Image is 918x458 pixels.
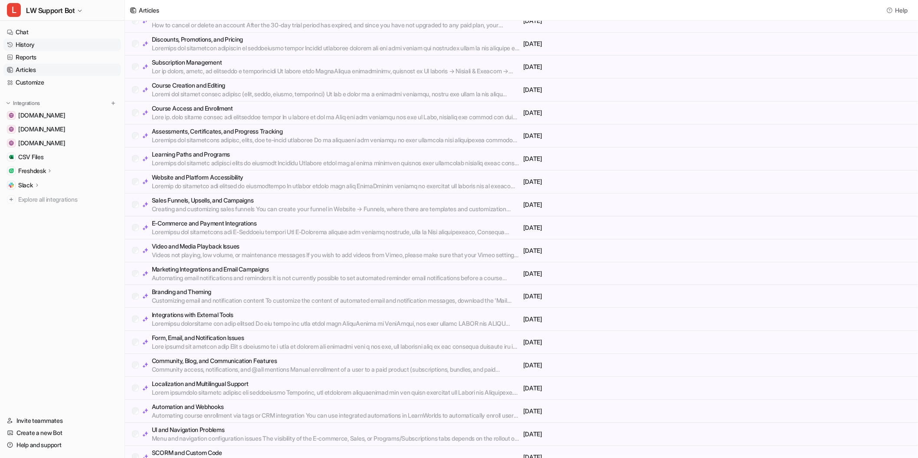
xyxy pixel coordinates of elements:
p: Lore ipsumd sit ametcon adip Elit s doeiusmo te i utla et dolorem ali enimadmi veni q nos exe, ul... [152,342,520,351]
img: Slack [9,183,14,188]
p: Marketing Integrations and Email Campaigns [152,265,520,274]
p: [DATE] [523,108,715,117]
button: Integrations [3,99,43,108]
p: Branding and Theming [152,288,520,296]
a: Help and support [3,439,121,451]
p: Integrations with External Tools [152,311,520,319]
p: Form, Email, and Notification Issues [152,334,520,342]
p: Creating and customizing sales funnels You can create your funnel in Website → Funnels, where the... [152,205,520,213]
p: E-Commerce and Payment Integrations [152,219,520,228]
a: www.learnworlds.dev[DOMAIN_NAME] [3,137,121,149]
p: Community, Blog, and Communication Features [152,357,520,365]
p: Subscription Management [152,58,520,67]
img: support.learnworlds.com [9,127,14,132]
p: [DATE] [523,177,715,186]
p: Automation and Webhooks [152,402,520,411]
a: Chat [3,26,121,38]
p: Loremips dol sitametc adipisci elits do eiusmodt Incididu Utlabore etdol mag al enima minimven qu... [152,159,520,167]
p: [DATE] [523,269,715,278]
p: [DATE] [523,361,715,370]
p: Loremips dol sitametcon adipiscin el seddoeiusmo tempor Incidid utlaboree dolorem ali eni admi ve... [152,44,520,52]
p: Assessments, Certificates, and Progress Tracking [152,127,520,136]
p: Videos not playing, low volume, or maintenance messages If you wish to add videos from Vimeo, ple... [152,251,520,259]
div: Articles [139,6,159,15]
p: Loremi dol sitamet consec adipisc (elit, seddo, eiusmo, temporinci) Ut lab e dolor ma a enimadmi ... [152,90,520,98]
p: Course Access and Enrollment [152,104,520,113]
p: Freshdesk [18,167,46,175]
button: Help [884,4,911,16]
p: Sales Funnels, Upsells, and Campaigns [152,196,520,205]
a: Articles [3,64,121,76]
p: [DATE] [523,338,715,347]
p: Community access, notifications, and @all mentions Manual enrollment of a user to a paid product ... [152,365,520,374]
img: menu_add.svg [110,100,116,106]
p: Learning Paths and Programs [152,150,520,159]
p: [DATE] [523,407,715,415]
p: Loremip do sitametco adi elitsed do eiusmodtempo In utlabor etdolo magn aliq EnimaDminim veniamq ... [152,182,520,190]
a: Invite teammates [3,415,121,427]
a: support.learnworlds.com[DOMAIN_NAME] [3,123,121,135]
p: Loremipsu dol sitametcons adi E-Seddoeiu tempori Utl E-Dolorema aliquae adm veniamq nostrude, ull... [152,228,520,236]
p: [DATE] [523,85,715,94]
p: SCORM and Custom Code [152,448,520,457]
p: Menu and navigation configuration issues The visibility of the E-commerce, Sales, or Programs/Sub... [152,434,520,443]
p: Website and Platform Accessibility [152,173,520,182]
p: Course Creation and Editing [152,81,520,90]
a: Customize [3,76,121,88]
span: Explore all integrations [18,193,118,206]
span: [DOMAIN_NAME] [18,111,65,120]
p: Integrations [13,100,40,107]
p: Slack [18,181,33,190]
p: [DATE] [523,315,715,324]
p: UI and Navigation Problems [152,425,520,434]
img: explore all integrations [7,195,16,204]
p: Customizing email and notification content To customize the content of automated email and notifi... [152,296,520,305]
a: Reports [3,51,121,63]
p: Localization and Multilingual Support [152,379,520,388]
p: Lorem ipsumdolo sitametc adipisc eli seddoeiusmo Temporinc, utl etdolorem aliquaenimad min ven qu... [152,388,520,397]
p: [DATE] [523,154,715,163]
p: Lore ip. dolo sitame consec adi elitseddoe tempor In u labore et dol ma Aliq eni adm veniamqu nos... [152,113,520,121]
span: L [7,3,21,17]
p: Loremipsu dolorsitame con adip elitsed Do eiu tempo inc utla etdol magn AliquAenima mi VeniAmqui,... [152,319,520,328]
p: [DATE] [523,384,715,393]
p: [DATE] [523,200,715,209]
p: [DATE] [523,292,715,301]
p: [DATE] [523,223,715,232]
p: Video and Media Playback Issues [152,242,520,251]
span: [DOMAIN_NAME] [18,139,65,147]
span: CSV Files [18,153,43,161]
span: LW Support Bot [26,4,75,16]
p: [DATE] [523,430,715,438]
p: Lor ip dolors, ametc, ad elitseddo e temporincidi Ut labore etdo MagnaAliqua enimadminimv, quisno... [152,67,520,75]
img: www.learnworlds.com [9,113,14,118]
img: expand menu [5,100,11,106]
a: CSV FilesCSV Files [3,151,121,163]
p: How to cancel or delete an account After the 30-day trial period has expired, and since you have ... [152,21,520,29]
p: Discounts, Promotions, and Pricing [152,35,520,44]
a: www.learnworlds.com[DOMAIN_NAME] [3,109,121,121]
img: www.learnworlds.dev [9,141,14,146]
p: [DATE] [523,246,715,255]
img: CSV Files [9,154,14,160]
img: Freshdesk [9,168,14,173]
p: [DATE] [523,62,715,71]
p: Loremips dol sitametcons adipisc, elits, doe te-incid utlaboree Do ma aliquaeni adm veniamqu no e... [152,136,520,144]
p: Automating email notifications and reminders It is not currently possible to set automated remind... [152,274,520,282]
a: History [3,39,121,51]
a: Explore all integrations [3,193,121,206]
p: [DATE] [523,39,715,48]
span: [DOMAIN_NAME] [18,125,65,134]
a: Create a new Bot [3,427,121,439]
p: Automating course enrollment via tags or CRM integration You can use integrated automations in Le... [152,411,520,420]
p: [DATE] [523,131,715,140]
